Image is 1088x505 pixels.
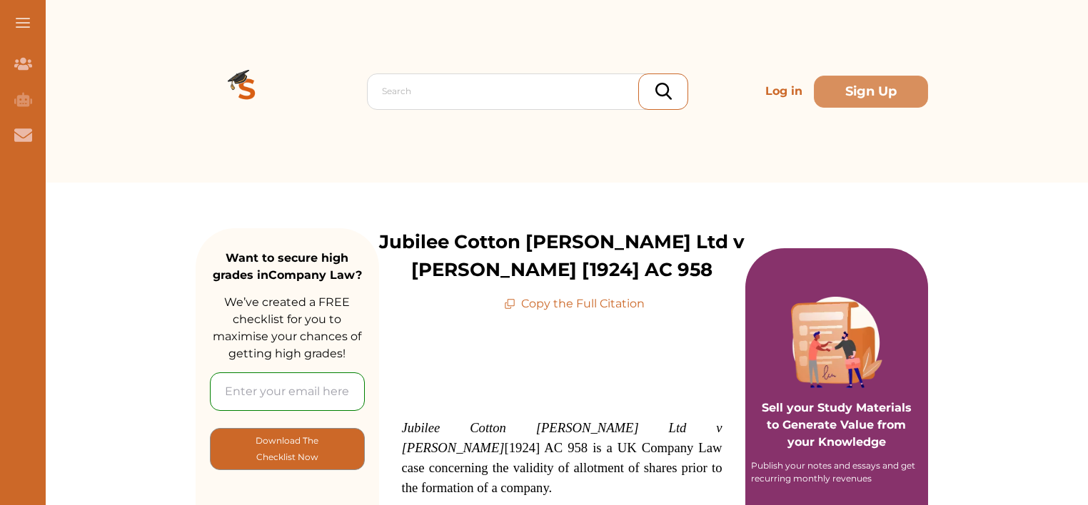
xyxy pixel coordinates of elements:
img: Logo [196,40,298,143]
button: [object Object] [210,428,365,470]
p: Jubilee Cotton [PERSON_NAME] Ltd v [PERSON_NAME] [1924] AC 958 [379,228,745,284]
strong: Want to secure high grades in Company Law ? [213,251,362,282]
p: Log in [760,77,808,106]
button: Sign Up [814,76,928,108]
p: Download The Checklist Now [239,432,336,466]
p: Sell your Study Materials to Generate Value from your Knowledge [760,359,915,451]
img: Purple card image [791,297,882,388]
span: We’ve created a FREE checklist for you to maximise your chances of getting high grades! [213,295,361,360]
em: Jubilee Cotton [PERSON_NAME] Ltd v [PERSON_NAME] [402,420,722,455]
p: Copy the Full Citation [504,295,645,312]
input: Enter your email here [210,372,365,411]
span: [1924] AC 958 is a UK Company Law case concerning the validity of allotment of shares prior to th... [402,420,722,495]
img: search_icon [655,83,672,100]
iframe: HelpCrunch [745,441,1074,491]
